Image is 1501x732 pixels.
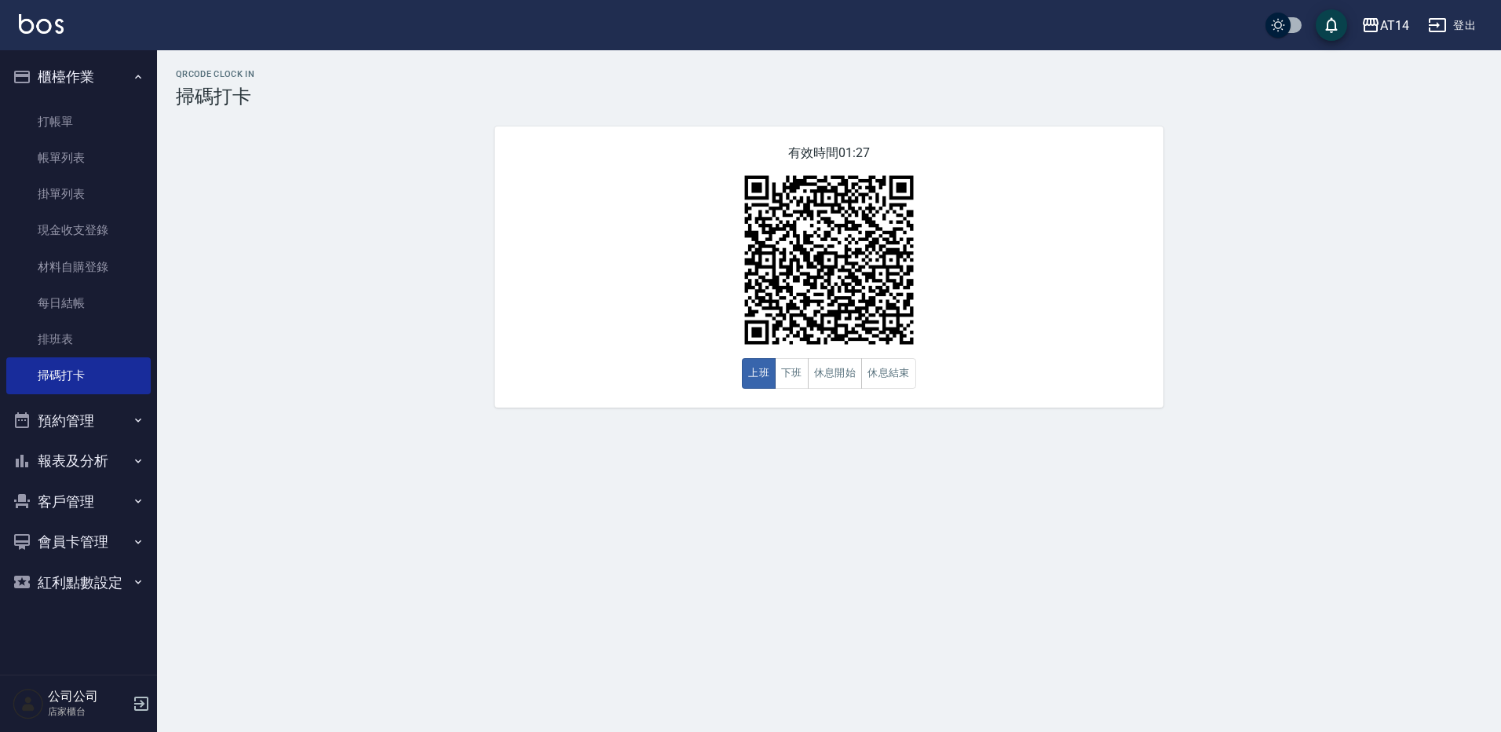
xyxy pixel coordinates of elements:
[6,522,151,562] button: 會員卡管理
[6,176,151,212] a: 掛單列表
[19,14,64,34] img: Logo
[6,249,151,285] a: 材料自購登錄
[48,689,128,705] h5: 公司公司
[495,126,1163,408] div: 有效時間 01:27
[6,104,151,140] a: 打帳單
[1316,9,1347,41] button: save
[6,321,151,357] a: 排班表
[176,69,1482,79] h2: QRcode Clock In
[6,285,151,321] a: 每日結帳
[742,358,776,389] button: 上班
[1355,9,1415,42] button: AT14
[6,562,151,603] button: 紅利點數設定
[6,140,151,176] a: 帳單列表
[6,57,151,97] button: 櫃檯作業
[6,357,151,393] a: 掃碼打卡
[775,358,809,389] button: 下班
[176,86,1482,108] h3: 掃碼打卡
[1380,16,1409,35] div: AT14
[13,688,44,719] img: Person
[48,705,128,719] p: 店家櫃台
[6,401,151,441] button: 預約管理
[6,481,151,522] button: 客戶管理
[1422,11,1482,40] button: 登出
[6,212,151,248] a: 現金收支登錄
[6,441,151,481] button: 報表及分析
[861,358,916,389] button: 休息結束
[808,358,863,389] button: 休息開始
